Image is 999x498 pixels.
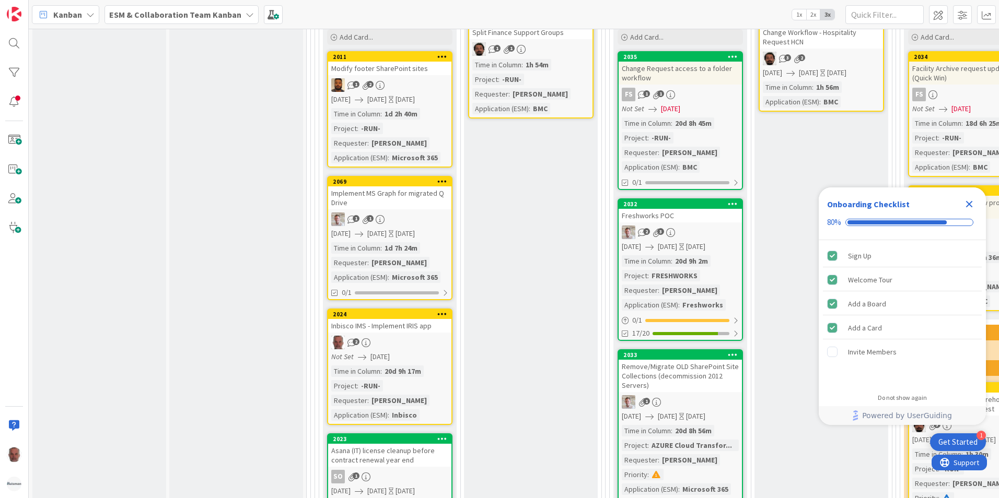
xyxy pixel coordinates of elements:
div: Time in Column [763,81,812,93]
div: Requester [912,147,948,158]
div: Project [331,380,357,392]
span: Support [22,2,48,14]
span: : [678,161,680,173]
span: 2 [353,338,359,345]
div: [DATE] [396,485,415,496]
span: Add Card... [921,32,954,42]
span: 1 [367,215,374,222]
div: Requester [912,478,948,489]
div: 2011Modify footer SharePoint sites [328,52,451,75]
span: 3x [820,9,834,20]
span: 3 [657,228,664,235]
div: 20d 8h 56m [672,425,714,436]
div: FS [622,88,635,101]
span: : [508,88,510,100]
div: Microsoft 365 [680,483,731,495]
span: : [948,147,950,158]
i: Not Set [622,104,644,113]
span: : [380,242,382,254]
div: FS [912,88,926,101]
span: [DATE] [331,94,351,105]
div: [PERSON_NAME] [510,88,571,100]
span: 1 [508,45,515,52]
div: [DATE] [396,228,415,239]
div: 2011 [333,53,451,61]
span: : [647,132,649,144]
div: Change Workflow - Hospitality Request HCN [760,16,883,49]
div: Time in Column [912,117,961,129]
div: SO [328,470,451,483]
div: Time in Column [622,117,671,129]
div: 1h 30m [963,448,991,460]
div: FS [619,88,742,101]
div: Time in Column [912,448,961,460]
span: : [388,409,389,421]
div: 1d 2h 40m [382,108,420,120]
img: DM [331,78,345,92]
div: Split Finance Support Groups [469,26,593,39]
div: Invite Members is incomplete. [823,340,982,363]
div: Remove/Migrate OLD SharePoint Site Collections (decommission 2012 Servers) [619,360,742,392]
div: [DATE] [977,434,996,445]
a: Powered by UserGuiding [824,406,981,425]
div: BMC [970,161,990,173]
div: Asana (IT) license cleanup before contract renewal year end [328,444,451,467]
div: 2032 [623,200,742,208]
div: 2023 [328,434,451,444]
div: Change Workflow - Hospitality Request HCN [760,26,883,49]
div: Add a Card is complete. [823,316,982,339]
span: [DATE] [331,485,351,496]
div: Invite Members [848,346,897,358]
span: Add Card... [630,32,664,42]
div: 2024Inbisco IMS - Implement IRIS app [328,310,451,333]
div: Close Checklist [961,196,978,212]
div: Microsoft 365 [389,152,440,163]
div: AC [469,42,593,56]
div: 2035Change Request access to a folder workflow [619,52,742,85]
span: 1 [643,398,650,405]
span: [DATE] [951,103,971,114]
span: 0 / 1 [632,315,642,326]
span: [DATE] [763,67,782,78]
div: 20d 8h 45m [672,117,714,129]
span: [DATE] [367,485,387,496]
div: Application (ESM) [912,161,969,173]
div: Add a Card [848,322,882,334]
img: HB [331,336,345,349]
div: 2069Implement MS Graph for migrated Q Drive [328,177,451,209]
div: [PERSON_NAME] [659,454,720,466]
div: Requester [331,137,367,149]
img: avatar [7,477,21,491]
div: Sign Up [848,250,872,262]
span: 1 [494,45,501,52]
div: Application (ESM) [331,271,388,283]
span: [DATE] [370,351,390,362]
div: Project [622,440,647,451]
div: Project [331,123,357,134]
span: 1 [353,472,359,479]
span: : [671,117,672,129]
div: 80% [827,218,841,227]
div: Add a Board [848,298,886,310]
div: Implement MS Graph for migrated Q Drive [328,186,451,209]
div: HB [328,336,451,349]
span: [DATE] [367,228,387,239]
div: Project [622,270,647,281]
div: Checklist Container [819,187,986,425]
span: : [529,103,530,114]
span: : [961,117,963,129]
div: -RUN- [939,132,964,144]
span: : [819,96,821,108]
span: 17/20 [632,328,649,339]
span: : [812,81,814,93]
div: Checklist progress: 80% [827,218,978,227]
div: AC [760,52,883,65]
div: 2033 [619,350,742,360]
div: [PERSON_NAME] [659,147,720,158]
span: [DATE] [367,94,387,105]
span: : [367,395,369,406]
div: 2033 [623,351,742,359]
div: 2069 [333,178,451,185]
span: : [647,469,649,480]
span: 1x [792,9,806,20]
